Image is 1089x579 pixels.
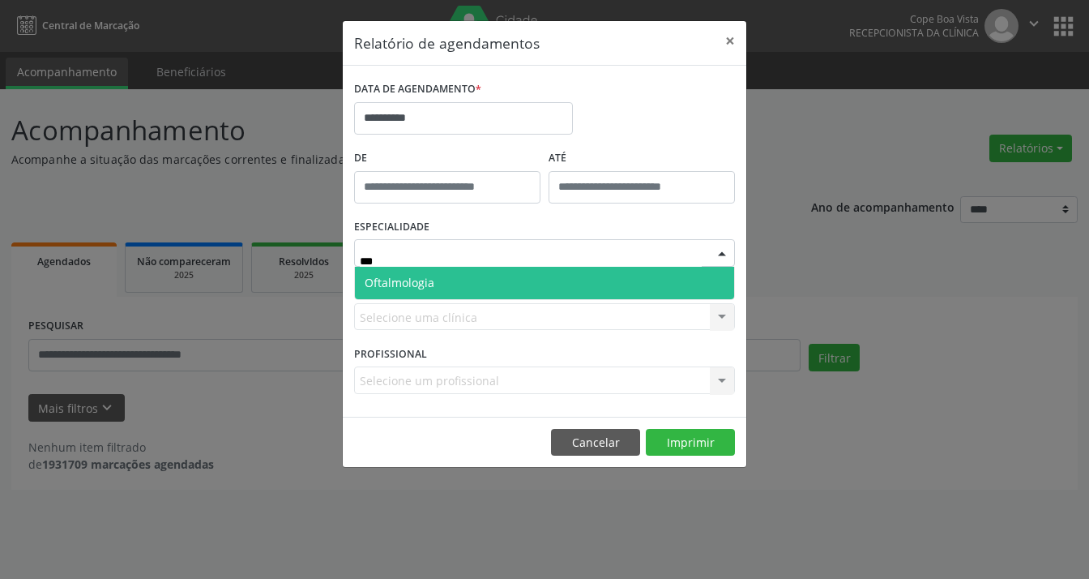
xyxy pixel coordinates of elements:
[714,21,746,61] button: Close
[354,32,540,54] h5: Relatório de agendamentos
[354,77,481,102] label: DATA DE AGENDAMENTO
[354,215,429,240] label: ESPECIALIDADE
[646,429,735,457] button: Imprimir
[365,275,434,290] span: Oftalmologia
[549,146,735,171] label: ATÉ
[354,146,540,171] label: De
[354,341,427,367] label: PROFISSIONAL
[551,429,640,457] button: Cancelar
